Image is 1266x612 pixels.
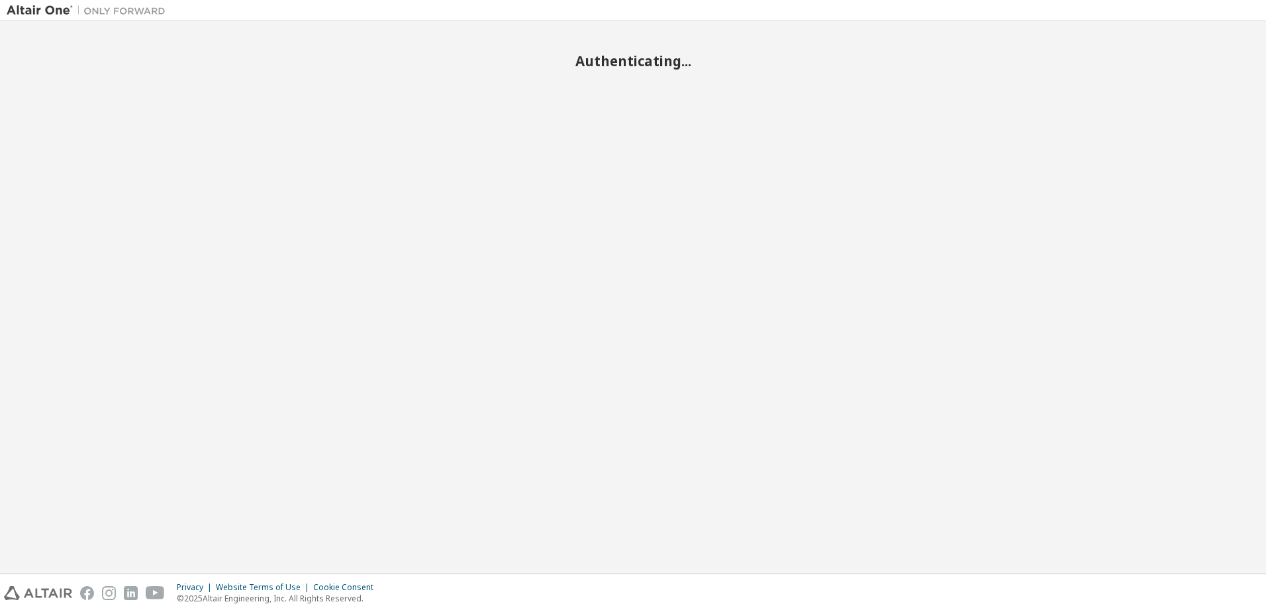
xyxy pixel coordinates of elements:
[7,52,1259,70] h2: Authenticating...
[313,582,381,593] div: Cookie Consent
[146,586,165,600] img: youtube.svg
[80,586,94,600] img: facebook.svg
[7,4,172,17] img: Altair One
[102,586,116,600] img: instagram.svg
[124,586,138,600] img: linkedin.svg
[177,593,381,604] p: © 2025 Altair Engineering, Inc. All Rights Reserved.
[177,582,216,593] div: Privacy
[4,586,72,600] img: altair_logo.svg
[216,582,313,593] div: Website Terms of Use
